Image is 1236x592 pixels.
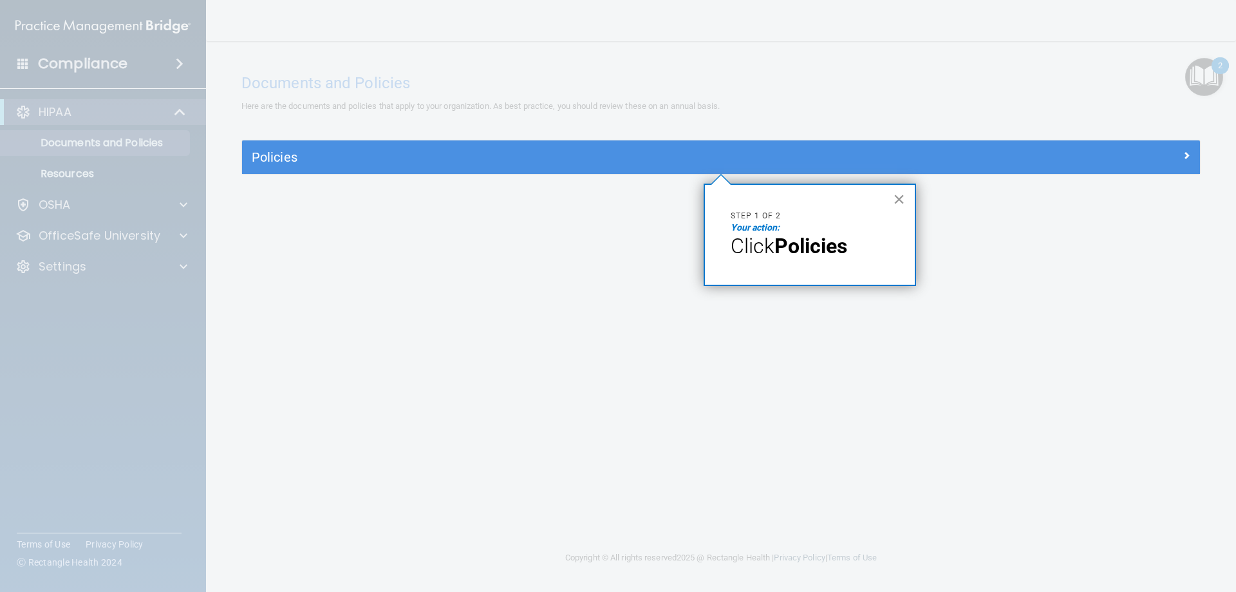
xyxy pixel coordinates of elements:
[1172,503,1221,552] iframe: Drift Widget Chat Controller
[774,234,847,258] strong: Policies
[893,189,905,209] button: Close
[731,211,889,222] p: Step 1 of 2
[731,222,780,233] em: Your action:
[252,150,951,164] h5: Policies
[731,234,774,258] span: Click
